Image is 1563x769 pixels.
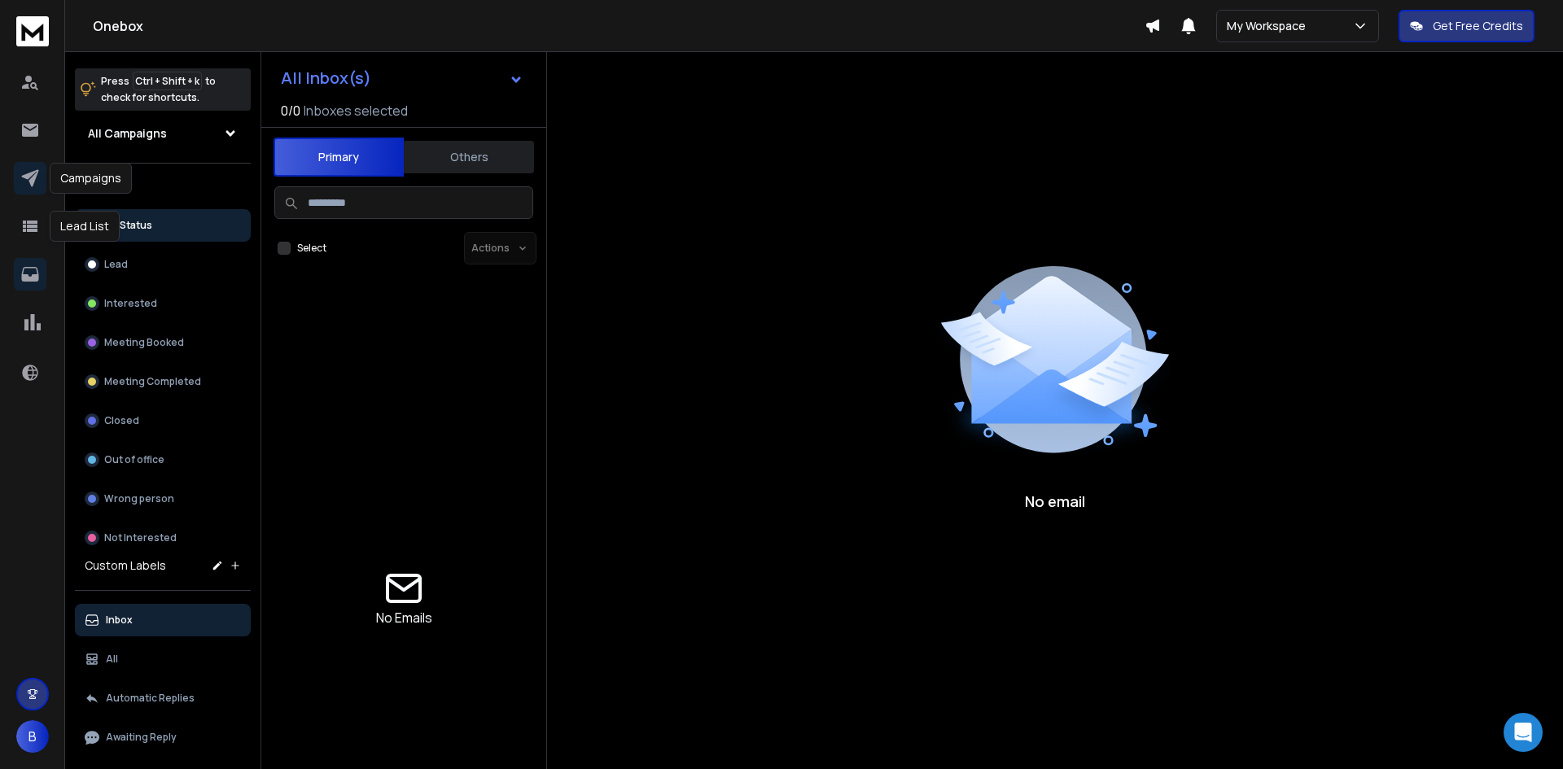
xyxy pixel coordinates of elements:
button: Get Free Credits [1399,10,1535,42]
p: All [106,653,118,666]
p: Closed [104,414,139,427]
h1: All Inbox(s) [281,70,371,86]
button: All Inbox(s) [268,62,536,94]
p: Not Interested [104,531,177,544]
p: Automatic Replies [106,692,195,705]
span: Ctrl + Shift + k [133,72,202,90]
img: logo [16,16,49,46]
p: No Emails [376,608,432,627]
button: All Campaigns [75,117,251,150]
button: Out of office [75,443,251,476]
p: Meeting Completed [104,375,201,388]
button: Primary [274,138,404,177]
div: Campaigns [50,163,132,194]
p: Wrong person [104,492,174,505]
button: Automatic Replies [75,682,251,714]
p: My Workspace [1227,18,1312,34]
p: Awaiting Reply [106,731,177,744]
p: Out of office [104,453,164,466]
h3: Custom Labels [85,557,166,574]
p: Press to check for shortcuts. [101,73,216,106]
p: Get Free Credits [1433,18,1523,34]
p: Meeting Booked [104,336,184,349]
h1: Onebox [93,16,1145,36]
button: Interested [75,287,251,320]
button: Not Interested [75,522,251,554]
button: Others [404,139,534,175]
button: B [16,720,49,753]
button: Meeting Booked [75,326,251,359]
h1: All Campaigns [88,125,167,142]
p: Interested [104,297,157,310]
label: Select [297,242,326,255]
button: Inbox [75,604,251,636]
p: All Status [106,219,152,232]
h3: Filters [75,177,251,199]
button: Closed [75,404,251,437]
button: All Status [75,209,251,242]
p: Inbox [106,614,133,627]
div: Lead List [50,211,120,242]
div: Open Intercom Messenger [1504,713,1543,752]
button: Awaiting Reply [75,721,251,754]
p: Lead [104,258,128,271]
button: Lead [75,248,251,281]
button: All [75,643,251,675]
h3: Inboxes selected [304,101,408,120]
button: Wrong person [75,483,251,515]
button: Meeting Completed [75,365,251,398]
span: 0 / 0 [281,101,300,120]
p: No email [1025,490,1085,513]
